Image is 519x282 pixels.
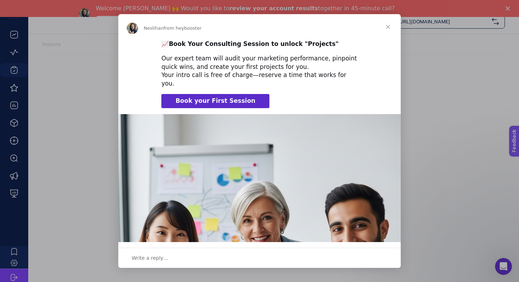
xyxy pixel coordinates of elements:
span: Neslihan [144,25,163,31]
img: Profile image for Neslihan [79,8,90,19]
a: Book your First Session [161,94,269,108]
span: Close [375,14,401,40]
a: Speak with an Expert [96,16,161,24]
span: Feedback [4,2,27,8]
span: Book your First Session [175,97,255,104]
b: results [296,5,318,12]
span: from heybooster [163,25,202,31]
img: Profile image for Neslihan [127,23,138,34]
div: 📈 [161,40,358,48]
span: Write a reply… [132,253,168,263]
b: Book Your Consulting Session to unlock "Projects" [169,40,339,47]
div: Our expert team will audit your marketing performance, pinpoint quick wins, and create your first... [161,54,358,88]
div: Open conversation and reply [118,248,401,268]
div: Close [506,6,513,11]
b: review your account [229,5,294,12]
div: Welcome [PERSON_NAME] 🙌 Would you like to together in 45-minute call? [96,5,395,12]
